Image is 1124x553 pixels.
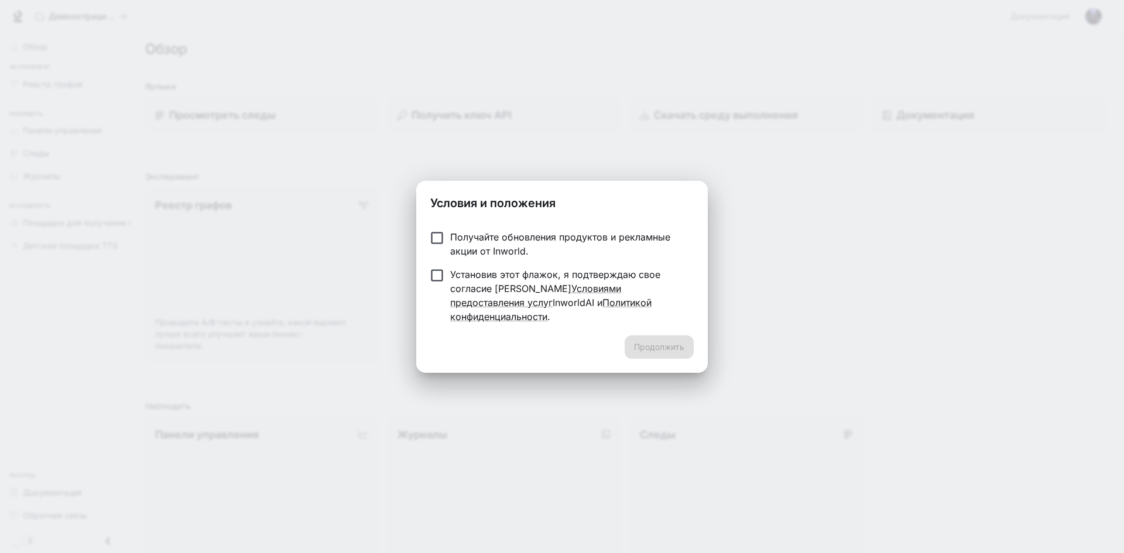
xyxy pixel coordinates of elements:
[450,283,621,308] a: Условиями предоставления услуг
[450,269,660,294] font: Установив этот флажок, я подтверждаю свое согласие [PERSON_NAME]
[450,231,670,257] font: Получайте обновления продуктов и рекламные акции от Inworld.
[553,297,602,308] font: InworldAI и
[430,196,556,210] font: Условия и положения
[547,311,550,322] font: .
[450,297,652,322] a: Политикой конфиденциальности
